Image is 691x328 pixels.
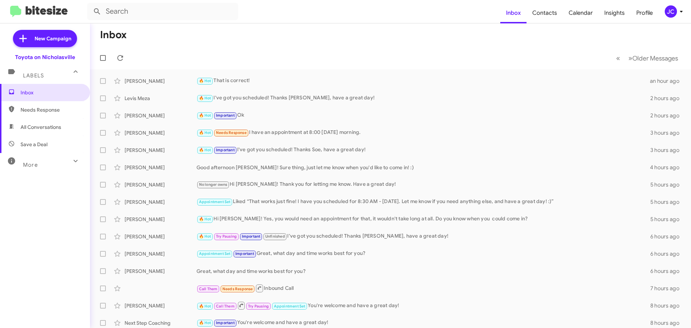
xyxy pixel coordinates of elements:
[265,234,285,239] span: Unfinished
[665,5,677,18] div: JC
[125,216,197,223] div: [PERSON_NAME]
[100,29,127,41] h1: Inbox
[199,287,218,291] span: Call Them
[197,77,650,85] div: That is correct!
[650,129,685,136] div: 3 hours ago
[659,5,683,18] button: JC
[216,148,235,152] span: Important
[650,95,685,102] div: 2 hours ago
[199,199,231,204] span: Appointment Set
[197,301,650,310] div: You're welcome and have a great day!
[242,234,261,239] span: Important
[87,3,238,20] input: Search
[125,233,197,240] div: [PERSON_NAME]
[125,95,197,102] div: Levis Meza
[125,302,197,309] div: [PERSON_NAME]
[248,304,269,309] span: Try Pausing
[628,54,632,63] span: »
[216,234,237,239] span: Try Pausing
[197,268,650,275] div: Great, what day and time works best for you?
[650,233,685,240] div: 6 hours ago
[216,113,235,118] span: Important
[125,250,197,257] div: [PERSON_NAME]
[216,320,235,325] span: Important
[624,51,682,66] button: Next
[197,146,650,154] div: I've got you scheduled! Thanks Soe, have a great day!
[125,77,197,85] div: [PERSON_NAME]
[199,182,227,187] span: No longer owns
[199,217,211,221] span: 🔥 Hot
[199,148,211,152] span: 🔥 Hot
[563,3,599,23] a: Calendar
[632,54,678,62] span: Older Messages
[216,304,235,309] span: Call Them
[21,141,48,148] span: Save a Deal
[650,285,685,292] div: 7 hours ago
[197,198,650,206] div: Liked “That works just fine! I have you scheduled for 8:30 AM - [DATE]. Let me know if you need a...
[650,147,685,154] div: 3 hours ago
[23,72,44,79] span: Labels
[199,130,211,135] span: 🔥 Hot
[13,30,77,47] a: New Campaign
[125,147,197,154] div: [PERSON_NAME]
[199,96,211,100] span: 🔥 Hot
[650,268,685,275] div: 6 hours ago
[599,3,631,23] a: Insights
[125,164,197,171] div: [PERSON_NAME]
[197,111,650,120] div: Ok
[125,112,197,119] div: [PERSON_NAME]
[125,268,197,275] div: [PERSON_NAME]
[222,287,253,291] span: Needs Response
[199,304,211,309] span: 🔥 Hot
[650,250,685,257] div: 6 hours ago
[21,89,82,96] span: Inbox
[199,234,211,239] span: 🔥 Hot
[235,251,254,256] span: Important
[199,78,211,83] span: 🔥 Hot
[197,232,650,241] div: I've got you scheduled! Thanks [PERSON_NAME], have a great day!
[125,181,197,188] div: [PERSON_NAME]
[199,251,231,256] span: Appointment Set
[197,164,650,171] div: Good afternoon [PERSON_NAME]! Sure thing, just let me know when you'd like to come in! :)
[527,3,563,23] a: Contacts
[650,181,685,188] div: 5 hours ago
[274,304,306,309] span: Appointment Set
[197,129,650,137] div: I have an appointment at 8:00 [DATE] morning.
[650,319,685,327] div: 8 hours ago
[500,3,527,23] a: Inbox
[650,112,685,119] div: 2 hours ago
[199,320,211,325] span: 🔥 Hot
[197,250,650,258] div: Great, what day and time works best for you?
[199,113,211,118] span: 🔥 Hot
[650,216,685,223] div: 5 hours ago
[197,215,650,223] div: Hi [PERSON_NAME]! Yes, you would need an appointment for that, it wouldn't take long at all. Do y...
[616,54,620,63] span: «
[21,106,82,113] span: Needs Response
[35,35,71,42] span: New Campaign
[125,129,197,136] div: [PERSON_NAME]
[23,162,38,168] span: More
[197,180,650,189] div: Hi [PERSON_NAME]! Thank you for letting me know. Have a great day!
[197,284,650,293] div: Inbound Call
[650,302,685,309] div: 8 hours ago
[15,54,75,61] div: Toyota on Nicholasville
[197,94,650,102] div: I've got you scheduled! Thanks [PERSON_NAME], have a great day!
[125,319,197,327] div: Next Step Coaching
[216,130,247,135] span: Needs Response
[650,77,685,85] div: an hour ago
[197,319,650,327] div: You're welcome and have a great day!
[21,123,61,131] span: All Conversations
[612,51,624,66] button: Previous
[650,164,685,171] div: 4 hours ago
[125,198,197,206] div: [PERSON_NAME]
[631,3,659,23] a: Profile
[650,198,685,206] div: 5 hours ago
[612,51,682,66] nav: Page navigation example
